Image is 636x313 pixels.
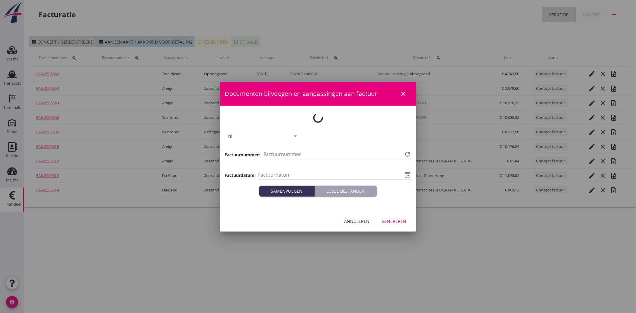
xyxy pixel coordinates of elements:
[404,151,411,158] i: refresh
[229,133,233,139] div: nl
[317,188,375,194] div: Losse bestanden
[225,172,256,178] h3: Factuurdatum:
[225,152,260,158] h3: Factuurnummer:
[382,218,407,224] div: Genereren
[404,171,411,178] i: event
[344,218,370,224] div: Annuleren
[259,186,315,197] button: Samenvoegen
[258,170,403,180] input: Factuurdatum
[264,149,403,159] input: Factuurnummer
[220,82,416,106] div: Documenten bijvoegen en aanpassingen aan factuur
[292,132,299,140] i: arrow_drop_down
[377,216,411,227] button: Genereren
[340,216,375,227] button: Annuleren
[315,186,377,197] button: Losse bestanden
[262,188,312,194] div: Samenvoegen
[400,90,407,97] i: close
